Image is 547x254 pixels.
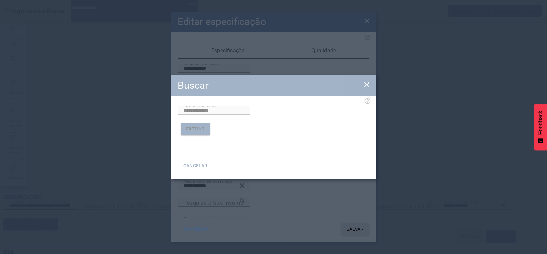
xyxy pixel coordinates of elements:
button: Feedback - Mostrar pesquisa [534,104,547,150]
span: Feedback [537,111,544,135]
button: SALVAR [341,223,369,236]
span: CANCELAR [183,226,208,233]
span: SALVAR [346,226,364,233]
button: CANCELAR [178,223,213,236]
